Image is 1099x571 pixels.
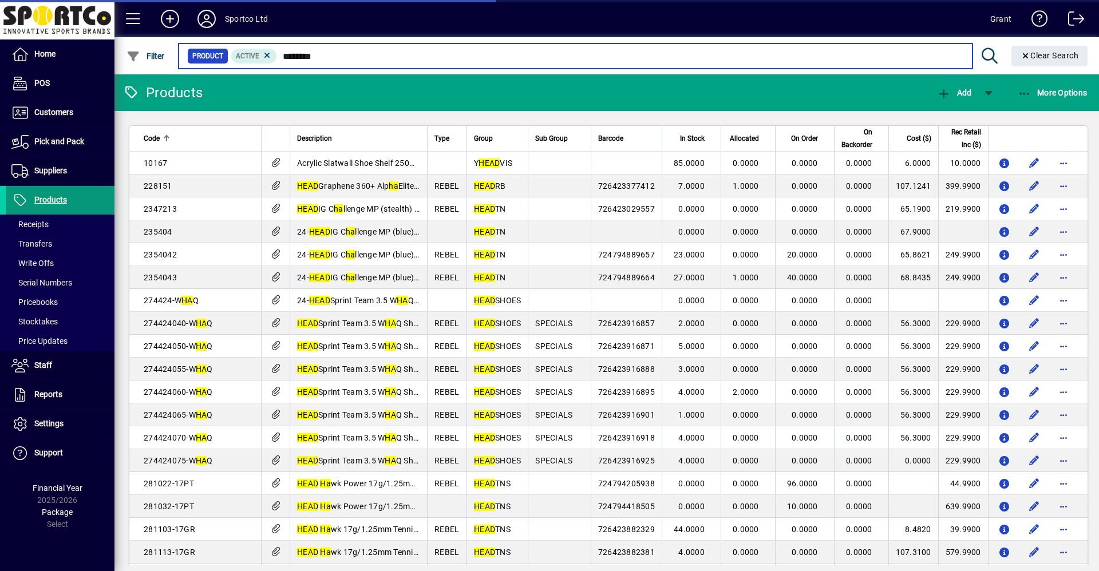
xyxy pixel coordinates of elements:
div: Type [434,132,460,145]
span: 726423916888 [598,364,655,374]
span: 5.0000 [678,342,705,351]
span: Write Offs [11,259,54,268]
span: TN [474,250,506,259]
td: 229.9900 [938,358,988,380]
button: More options [1055,177,1073,195]
span: 0.0000 [846,250,872,259]
em: HEAD [474,410,495,419]
em: HEAD [297,319,318,328]
span: 726423916857 [598,319,655,328]
span: 7.0000 [678,181,705,191]
em: HEAD [297,387,318,396]
button: More options [1055,223,1073,241]
button: Edit [1025,223,1043,241]
button: More options [1055,383,1073,401]
span: Sub Group [535,132,568,145]
em: HEAD [297,342,318,351]
em: HA [385,319,396,328]
span: 2354043 [144,273,177,282]
span: Cost ($) [907,132,931,145]
div: Barcode [598,132,655,145]
span: 0.0000 [733,296,759,305]
a: Stocktakes [6,312,114,331]
button: Edit [1025,177,1043,195]
span: Sprint Team 3.5 W Q Shoe Wmns UK5.5 US7.5 [297,364,495,374]
span: 726423916871 [598,342,655,351]
span: 0.0000 [733,433,759,442]
em: HEAD [297,456,318,465]
em: HEAD [474,273,495,282]
span: 3.0000 [678,364,705,374]
a: Logout [1060,2,1085,39]
span: REBEL [434,342,459,351]
span: 274424075-W Q [144,456,213,465]
button: Clear [1011,46,1088,66]
span: In Stock [680,132,705,145]
button: Edit [1025,291,1043,310]
em: ha [346,273,355,282]
span: 0.0000 [846,433,872,442]
em: HEAD [297,204,318,213]
em: HA [196,387,207,396]
em: ha [389,181,398,191]
td: 56.3000 [888,335,938,358]
span: REBEL [434,204,459,213]
span: Sprint Team 3.5 W Q Shoe Wmns UK5.0 US7.0 [297,342,495,351]
button: More options [1055,406,1073,424]
span: REBEL [434,387,459,396]
a: POS [6,69,114,98]
a: Write Offs [6,253,114,273]
span: 0.0000 [846,364,872,374]
button: Edit [1025,245,1043,264]
span: REBEL [434,364,459,374]
span: 274424-W Q [144,296,199,305]
em: HEAD [309,227,330,236]
span: Receipts [11,220,49,229]
em: HA [196,319,207,328]
span: 0.0000 [846,296,872,305]
a: Home [6,40,114,69]
em: HEAD [297,433,318,442]
td: 56.3000 [888,426,938,449]
span: 228151 [144,181,172,191]
span: 0.0000 [792,433,818,442]
td: 229.9900 [938,312,988,335]
td: 56.3000 [888,358,938,380]
span: 274424060-W Q [144,387,213,396]
span: Suppliers [34,166,67,175]
button: More options [1055,200,1073,218]
span: TN [474,227,506,236]
span: 24- IG C llenge MP (blue) L2 Tennis Racquet r [297,250,488,259]
span: 0.0000 [792,296,818,305]
td: 229.9900 [938,426,988,449]
em: HA [385,410,396,419]
button: More options [1055,245,1073,264]
span: 24- IG C llenge MP (blue) L3 Tennis Racquet r [297,273,488,282]
span: 726423377412 [598,181,655,191]
button: Edit [1025,543,1043,561]
button: More Options [1015,82,1090,103]
span: Acrylic Slatwall Shoe Shelf 250mm x 100mm with label window. [297,158,529,168]
span: 0.0000 [846,204,872,213]
a: Pricebooks [6,292,114,312]
span: Pricebooks [11,298,58,307]
td: 249.9900 [938,243,988,266]
em: HEAD [479,158,500,168]
button: Edit [1025,429,1043,447]
div: Group [474,132,521,145]
span: TN [474,273,506,282]
em: HEAD [474,342,495,351]
span: Staff [34,360,52,370]
em: HEAD [474,204,495,213]
button: Add [934,82,974,103]
td: 68.8435 [888,266,938,289]
button: More options [1055,268,1073,287]
span: 274424055-W Q [144,364,213,374]
span: 0.0000 [733,342,759,351]
span: Home [34,49,56,58]
span: Transfers [11,239,52,248]
span: SHOES [474,410,521,419]
td: 107.1241 [888,175,938,197]
span: 23.0000 [674,250,705,259]
span: 4.0000 [678,433,705,442]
